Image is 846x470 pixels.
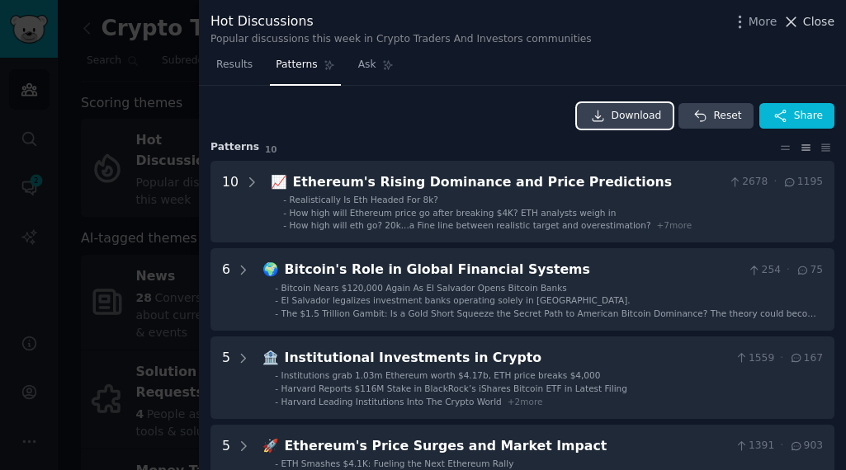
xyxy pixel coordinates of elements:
[283,219,286,231] div: -
[782,175,823,190] span: 1195
[747,263,781,278] span: 254
[281,370,601,380] span: Institutions grab 1.03m Ethereum worth $4.17b, ETH price breaks $4,000
[293,172,722,193] div: Ethereum's Rising Dominance and Price Predictions
[222,172,239,232] div: 10
[281,383,627,393] span: Harvard Reports $116M Stake in BlackRock’s iShares Bitcoin ETF in Latest Filing
[281,458,514,468] span: ETH Smashes $4.1K: Fueling the Next Ethereum Rally
[275,294,278,306] div: -
[262,350,279,365] span: 🏦
[262,438,279,454] span: 🚀
[270,52,340,86] a: Patterns
[290,195,438,204] span: Realistically Is Eth Headed For 8k?
[285,436,729,457] div: Ethereum's Price Surges and Market Impact
[678,103,753,129] button: Reset
[290,220,651,230] span: How high will eth go? 20k...a Fine line between realistic target and overestimation?
[794,109,823,124] span: Share
[780,439,783,454] span: ·
[796,263,823,278] span: 75
[803,13,834,31] span: Close
[281,283,567,293] span: Bitcoin Nears $120,000 Again As El Salvador Opens Bitcoin Banks
[773,175,777,190] span: ·
[222,348,230,407] div: 5
[222,260,230,319] div: 6
[290,208,617,218] span: How high will Ethereum price go after breaking $4K? ETH analysts weigh in
[577,103,673,129] a: Download
[358,58,376,73] span: Ask
[749,13,777,31] span: More
[275,282,278,294] div: -
[216,58,253,73] span: Results
[713,109,741,124] span: Reset
[281,295,631,305] span: El Salvador legalizes investment banks operating solely in [GEOGRAPHIC_DATA].
[789,351,823,366] span: 167
[789,439,823,454] span: 903
[735,351,775,366] span: 1559
[731,13,777,31] button: More
[275,308,278,319] div: -
[262,261,279,277] span: 🌍
[281,397,502,407] span: Harvard Leading Institutions Into The Crypto World
[759,103,834,129] button: Share
[787,263,790,278] span: ·
[275,383,278,394] div: -
[281,308,821,330] span: The $1.5 Trillion Gambit: Is a Gold Short Squeeze the Secret Path to American Bitcoin Dominance? ...
[275,369,278,381] div: -
[782,13,834,31] button: Close
[780,351,783,366] span: ·
[285,260,742,280] div: Bitcoin's Role in Global Financial Systems
[352,52,399,86] a: Ask
[210,140,259,155] span: Pattern s
[210,32,592,47] div: Popular discussions this week in Crypto Traders And Investors communities
[276,58,317,73] span: Patterns
[275,396,278,407] div: -
[210,52,258,86] a: Results
[265,144,277,154] span: 10
[728,175,768,190] span: 2678
[283,207,286,219] div: -
[283,194,286,205] div: -
[735,439,775,454] span: 1391
[275,458,278,469] div: -
[285,348,729,369] div: Institutional Investments in Crypto
[657,220,692,230] span: + 7 more
[508,397,543,407] span: + 2 more
[271,174,287,190] span: 📈
[612,109,662,124] span: Download
[210,12,592,32] div: Hot Discussions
